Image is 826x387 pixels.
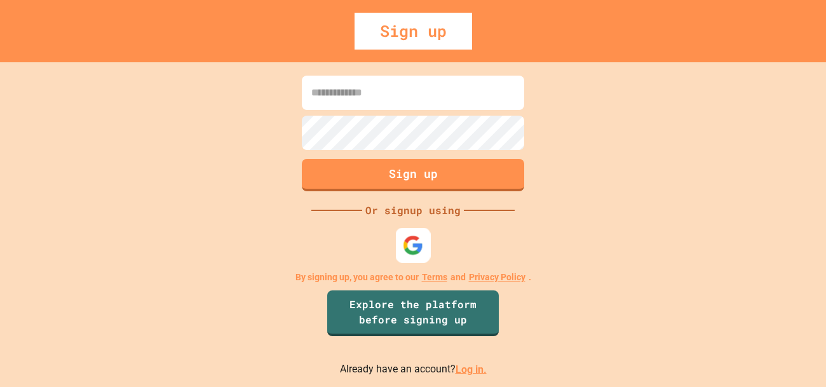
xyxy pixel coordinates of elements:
a: Explore the platform before signing up [327,290,499,336]
a: Privacy Policy [469,271,525,284]
a: Log in. [456,363,487,375]
p: Already have an account? [340,362,487,377]
a: Terms [422,271,447,284]
p: By signing up, you agree to our and . [295,271,531,284]
img: google-icon.svg [403,234,424,255]
button: Sign up [302,159,524,191]
div: Sign up [355,13,472,50]
div: Or signup using [362,203,464,218]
